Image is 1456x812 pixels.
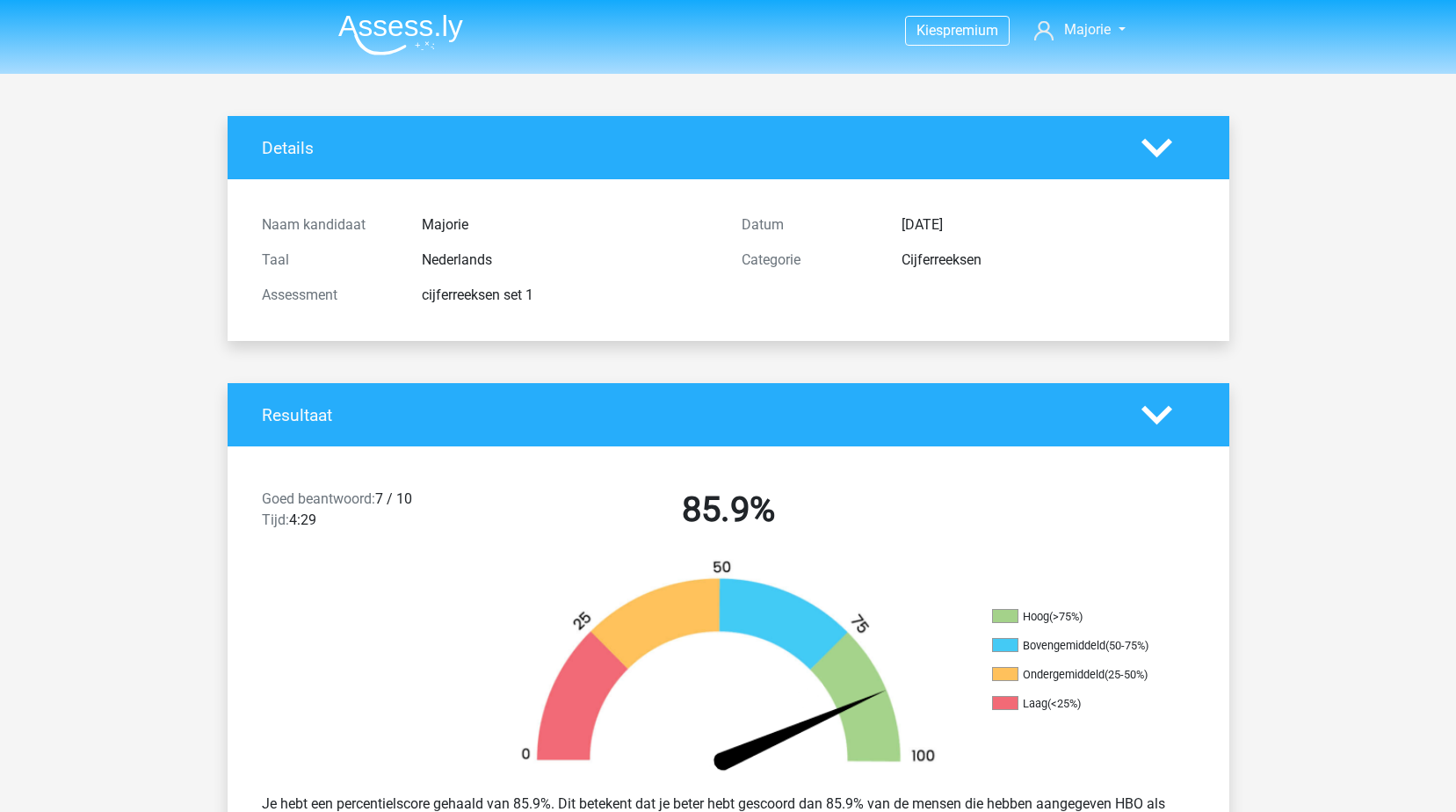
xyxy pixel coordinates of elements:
div: Taal [249,250,409,271]
div: Majorie [409,214,728,236]
div: 7 / 10 4:29 [249,489,489,538]
div: (>75%) [1049,610,1083,623]
li: Hoog [992,609,1168,625]
li: Bovengemiddeld [992,638,1168,654]
img: Assessly [338,14,463,55]
div: (50-75%) [1105,639,1148,652]
h4: Resultaat [262,405,1115,425]
div: Cijferreeksen [888,250,1208,271]
span: Kies [916,22,943,39]
h4: Details [262,138,1115,158]
div: (25-50%) [1105,668,1148,681]
div: cijferreeksen set 1 [409,285,728,306]
li: Laag [992,696,1168,712]
div: Naam kandidaat [249,214,409,236]
span: Tijd: [262,511,289,528]
div: [DATE] [888,214,1208,236]
span: Majorie [1064,21,1111,38]
div: Nederlands [409,250,728,271]
div: Datum [728,214,888,236]
li: Ondergemiddeld [992,667,1168,683]
span: Goed beantwoord: [262,490,375,507]
div: Categorie [728,250,888,271]
a: Kiespremium [906,18,1009,42]
h2: 85.9% [502,489,955,531]
img: 86.bedef3011a2e.png [491,559,966,779]
div: Assessment [249,285,409,306]
span: premium [943,22,998,39]
div: (<25%) [1047,697,1081,710]
a: Majorie [1027,19,1132,40]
